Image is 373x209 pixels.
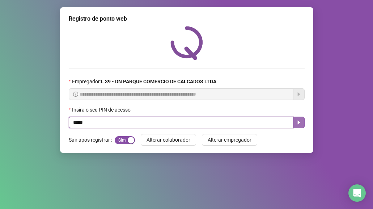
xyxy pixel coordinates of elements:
strong: L 39 - DN PARQUE COMERCIO DE CALCADOS LTDA [101,79,216,84]
label: Insira o seu PIN de acesso [69,106,135,114]
img: QRPoint [170,26,203,60]
span: Alterar empregador [208,136,251,144]
div: Open Intercom Messenger [348,184,366,202]
button: Alterar empregador [202,134,257,146]
span: Alterar colaborador [147,136,190,144]
label: Sair após registrar [69,134,115,146]
span: caret-right [296,120,302,125]
span: Empregador : [72,78,216,85]
div: Registro de ponto web [69,14,305,23]
button: Alterar colaborador [141,134,196,146]
span: info-circle [73,92,78,97]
